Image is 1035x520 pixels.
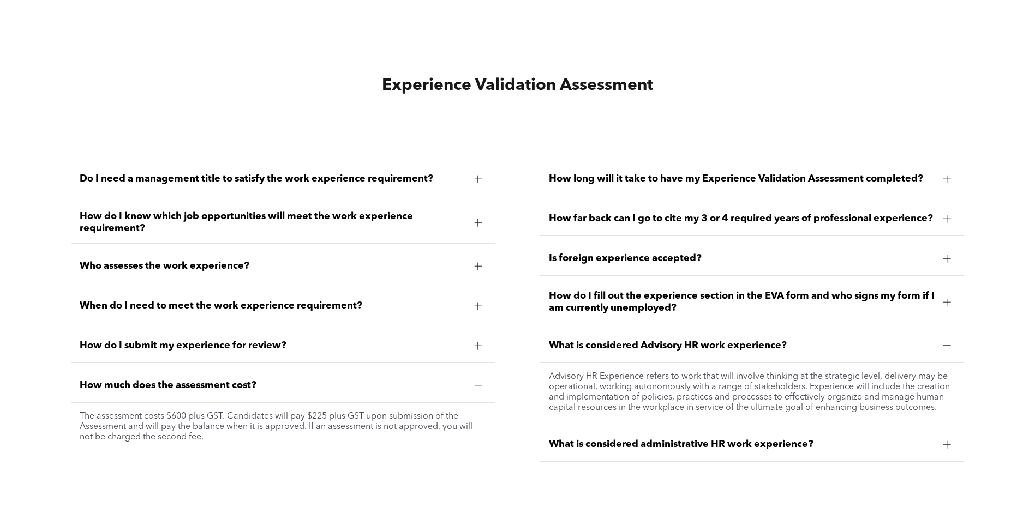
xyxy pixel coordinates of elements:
[80,379,466,391] span: How much does the assessment cost?
[549,372,956,413] p: Advisory HR Experience refers to work that will involve thinking at the strategic level, delivery...
[80,300,466,312] span: When do I need to meet the work experience requirement?
[80,340,466,352] span: How do I submit my experience for review?
[80,210,466,234] span: How do I know which job opportunities will meet the work experience requirement?
[549,438,935,450] span: What is considered administrative HR work experience?
[549,173,935,185] span: How long will it take to have my Experience Validation Assessment completed?
[549,252,935,264] span: Is foreign experience accepted?
[80,173,466,185] span: Do I need a management title to satisfy the work experience requirement?
[80,412,487,443] p: The assessment costs $600 plus GST. Candidates will pay $225 plus GST upon submission of the Asse...
[80,260,466,272] span: Who assesses the work experience?
[382,77,653,94] span: Experience Validation Assessment
[549,290,935,314] span: How do I fill out the experience section in the EVA form and who signs my form if I am currently ...
[549,340,935,352] span: What is considered Advisory HR work experience?
[549,213,935,225] span: How far back can I go to cite my 3 or 4 required years of professional experience?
